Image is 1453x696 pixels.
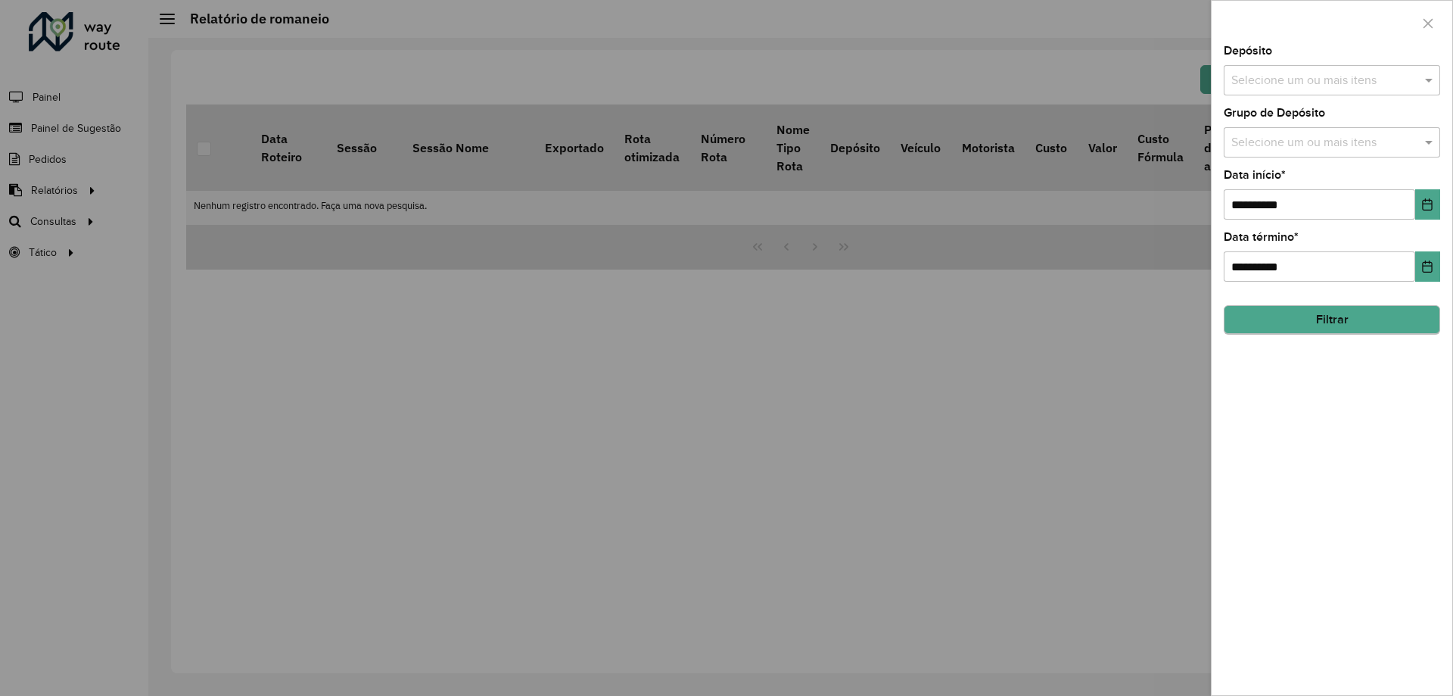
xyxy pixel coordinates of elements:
button: Filtrar [1224,305,1440,334]
label: Data término [1224,228,1299,246]
button: Choose Date [1415,251,1440,282]
label: Data início [1224,166,1286,184]
button: Choose Date [1415,189,1440,220]
label: Grupo de Depósito [1224,104,1325,122]
label: Depósito [1224,42,1272,60]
